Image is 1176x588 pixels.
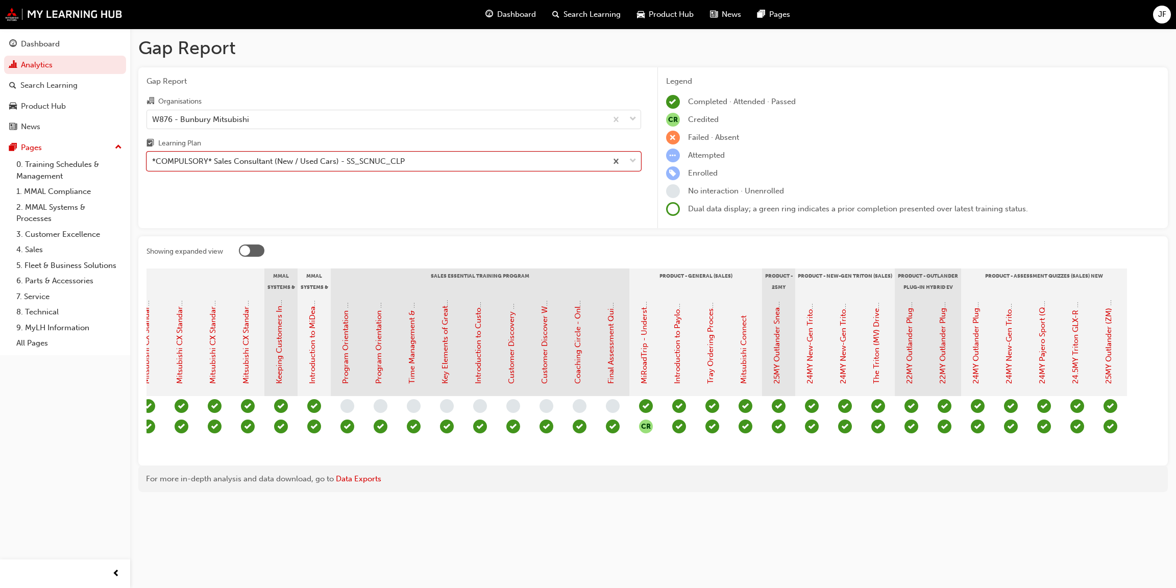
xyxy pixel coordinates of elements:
[298,268,331,294] div: MMAL Systems & Processes - General
[12,157,126,184] a: 0. Training Schedules & Management
[20,80,78,91] div: Search Learning
[21,142,42,154] div: Pages
[12,335,126,351] a: All Pages
[688,133,739,142] span: Failed · Absent
[688,115,719,124] span: Credited
[1004,420,1018,433] span: learningRecordVerb_PASS-icon
[9,40,17,49] span: guage-icon
[473,399,487,413] span: learningRecordVerb_NONE-icon
[12,304,126,320] a: 8. Technical
[672,420,686,433] span: learningRecordVerb_PASS-icon
[673,218,682,384] a: Introduction to Payload and Towing Capacities
[9,102,17,111] span: car-icon
[1004,399,1018,413] span: learningRecordVerb_PASS-icon
[241,399,255,413] span: learningRecordVerb_PASS-icon
[4,97,126,116] a: Product Hub
[146,139,154,149] span: learningplan-icon
[241,420,255,433] span: learningRecordVerb_PASS-icon
[639,399,653,413] span: learningRecordVerb_COMPLETE-icon
[688,186,784,195] span: No interaction · Unenrolled
[340,420,354,433] span: learningRecordVerb_ATTEND-icon
[9,143,17,153] span: pages-icon
[722,9,741,20] span: News
[374,420,387,433] span: learningRecordVerb_PASS-icon
[146,473,1160,485] div: For more in-depth analysis and data download, go to
[152,113,249,125] div: W876 - Bunbury Mitsubishi
[540,399,553,413] span: learningRecordVerb_NONE-icon
[208,420,222,433] span: learningRecordVerb_PASS-icon
[871,420,885,433] span: learningRecordVerb_PASS-icon
[649,9,694,20] span: Product Hub
[12,200,126,227] a: 2. MMAL Systems & Processes
[666,131,680,144] span: learningRecordVerb_FAIL-icon
[21,38,60,50] div: Dashboard
[4,35,126,54] a: Dashboard
[629,113,636,126] span: down-icon
[688,97,796,106] span: Completed · Attended · Passed
[606,420,620,433] span: learningRecordVerb_PASS-icon
[477,4,544,25] a: guage-iconDashboard
[629,268,762,294] div: Product - General (Sales)
[805,420,819,433] span: learningRecordVerb_PASS-icon
[1037,399,1051,413] span: learningRecordVerb_PASS-icon
[9,122,17,132] span: news-icon
[573,399,586,413] span: learningRecordVerb_NONE-icon
[473,420,487,433] span: learningRecordVerb_PASS-icon
[12,258,126,274] a: 5. Fleet & Business Solutions
[4,33,126,138] button: DashboardAnalyticsSearch LearningProduct HubNews
[112,568,120,580] span: prev-icon
[666,166,680,180] span: learningRecordVerb_ENROLL-icon
[1104,399,1117,413] span: learningRecordVerb_PASS-icon
[115,141,122,154] span: up-icon
[666,113,680,127] span: null-icon
[274,420,288,433] span: learningRecordVerb_PASS-icon
[9,61,17,70] span: chart-icon
[895,268,961,294] div: Product - Outlander Plug-in Hybrid EV (Sales)
[440,399,454,413] span: learningRecordVerb_NONE-icon
[702,4,749,25] a: news-iconNews
[141,420,155,433] span: learningRecordVerb_PASS-icon
[749,4,798,25] a: pages-iconPages
[705,399,719,413] span: learningRecordVerb_COMPLETE-icon
[4,138,126,157] button: Pages
[1158,9,1166,20] span: JF
[307,420,321,433] span: learningRecordVerb_PASS-icon
[795,268,895,294] div: Product - New-Gen Triton (Sales)
[12,227,126,242] a: 3. Customer Excellence
[12,184,126,200] a: 1. MMAL Compliance
[407,399,421,413] span: learningRecordVerb_NONE-icon
[838,420,852,433] span: learningRecordVerb_COMPLETE-icon
[5,8,122,21] img: mmal
[308,277,317,384] a: Introduction to MiDealerAssist
[307,399,321,413] span: learningRecordVerb_PASS-icon
[573,420,586,433] span: learningRecordVerb_ATTEND-icon
[904,420,918,433] span: learningRecordVerb_PASS-icon
[158,96,202,107] div: Organisations
[175,420,188,433] span: learningRecordVerb_PASS-icon
[739,420,752,433] span: learningRecordVerb_PASS-icon
[4,117,126,136] a: News
[336,474,381,483] a: Data Exports
[9,81,16,90] span: search-icon
[506,420,520,433] span: learningRecordVerb_ATTEND-icon
[772,262,781,384] a: 25MY Outlander Sneak Peek Video
[971,420,985,433] span: learningRecordVerb_PASS-icon
[666,76,1160,87] div: Legend
[158,138,201,149] div: Learning Plan
[146,247,223,257] div: Showing expanded view
[769,9,790,20] span: Pages
[4,76,126,95] a: Search Learning
[1104,420,1117,433] span: learningRecordVerb_PASS-icon
[629,4,702,25] a: car-iconProduct Hub
[757,8,765,21] span: pages-icon
[639,420,653,433] span: null-icon
[440,420,454,433] span: learningRecordVerb_PASS-icon
[1153,6,1171,23] button: JF
[264,268,298,294] div: MMAL Systems & Processes - Customer
[331,268,629,294] div: Sales Essential Training Program
[12,289,126,305] a: 7. Service
[21,101,66,112] div: Product Hub
[961,268,1127,294] div: Product - Assessment Quizzes (Sales) NEW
